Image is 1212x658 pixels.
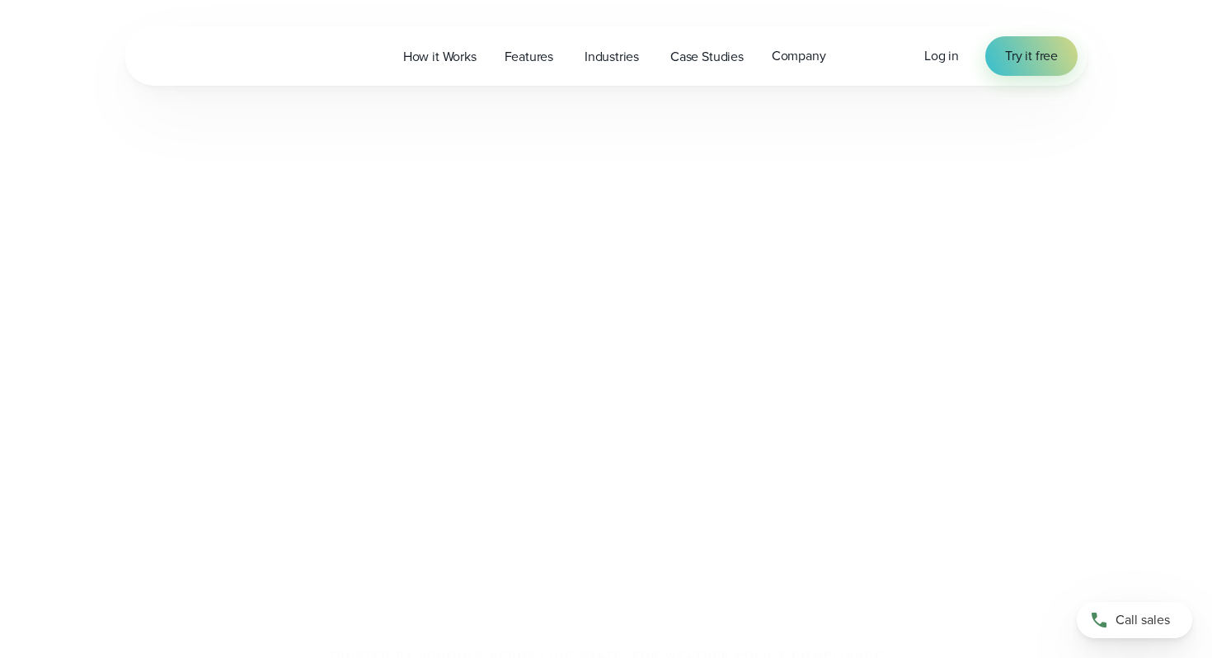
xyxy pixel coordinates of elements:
span: Call sales [1116,610,1170,630]
span: Log in [924,46,959,65]
span: Company [772,46,826,66]
a: Case Studies [656,40,758,73]
a: How it Works [389,40,491,73]
span: How it Works [403,47,477,67]
span: Try it free [1005,46,1058,66]
span: Industries [585,47,639,67]
span: Case Studies [670,47,744,67]
a: Try it free [985,36,1078,76]
a: Call sales [1077,602,1192,638]
span: Features [505,47,553,67]
a: Log in [924,46,959,66]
